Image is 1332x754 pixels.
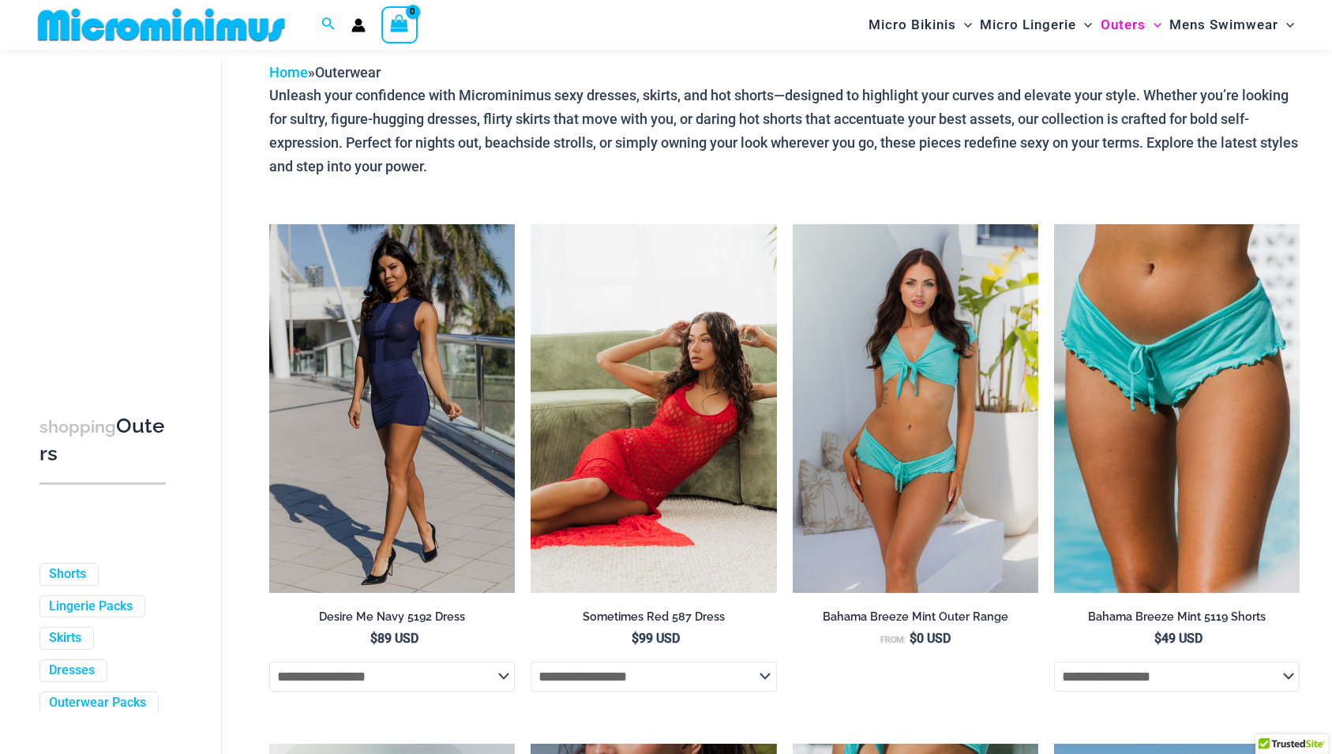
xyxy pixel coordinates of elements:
[32,7,291,43] img: MM SHOP LOGO FLAT
[632,631,680,646] bdi: 99 USD
[531,610,776,630] a: Sometimes Red 587 Dress
[1101,5,1146,45] span: Outers
[869,5,956,45] span: Micro Bikinis
[865,5,976,45] a: Micro BikinisMenu ToggleMenu Toggle
[1097,5,1165,45] a: OutersMenu ToggleMenu Toggle
[910,631,917,646] span: $
[632,631,639,646] span: $
[531,224,776,593] a: Sometimes Red 587 Dress 10Sometimes Red 587 Dress 09Sometimes Red 587 Dress 09
[1054,224,1300,593] img: Bahama Breeze Mint 5119 Shorts 01
[269,84,1300,178] p: Unleash your confidence with Microminimus sexy dresses, skirts, and hot shorts—designed to highli...
[269,610,515,625] h2: Desire Me Navy 5192 Dress
[269,64,381,81] span: »
[39,413,166,467] h3: Outers
[531,224,776,593] img: Sometimes Red 587 Dress 09
[321,15,336,35] a: Search icon link
[976,5,1096,45] a: Micro LingerieMenu ToggleMenu Toggle
[880,635,906,645] span: From:
[269,224,515,593] img: Desire Me Navy 5192 Dress 11
[269,224,515,593] a: Desire Me Navy 5192 Dress 11Desire Me Navy 5192 Dress 09Desire Me Navy 5192 Dress 09
[531,610,776,625] h2: Sometimes Red 587 Dress
[315,64,381,81] span: Outerwear
[1054,610,1300,625] h2: Bahama Breeze Mint 5119 Shorts
[381,6,418,43] a: View Shopping Cart, empty
[1169,5,1278,45] span: Mens Swimwear
[39,48,182,364] iframe: TrustedSite Certified
[269,610,515,630] a: Desire Me Navy 5192 Dress
[49,566,86,583] a: Shorts
[793,610,1038,630] a: Bahama Breeze Mint Outer Range
[1076,5,1092,45] span: Menu Toggle
[1054,224,1300,593] a: Bahama Breeze Mint 5119 Shorts 01Bahama Breeze Mint 5119 Shorts 02Bahama Breeze Mint 5119 Shorts 02
[910,631,951,646] bdi: 0 USD
[793,224,1038,593] a: Bahama Breeze Mint 9116 Crop Top 5119 Shorts 01v2Bahama Breeze Mint 9116 Crop Top 5119 Shorts 04v...
[862,2,1300,47] nav: Site Navigation
[49,695,146,711] a: Outerwear Packs
[370,631,418,646] bdi: 89 USD
[49,662,95,679] a: Dresses
[351,18,366,32] a: Account icon link
[1154,631,1161,646] span: $
[1054,610,1300,630] a: Bahama Breeze Mint 5119 Shorts
[39,417,116,437] span: shopping
[269,64,308,81] a: Home
[49,630,81,647] a: Skirts
[370,631,377,646] span: $
[1165,5,1298,45] a: Mens SwimwearMenu ToggleMenu Toggle
[1146,5,1161,45] span: Menu Toggle
[956,5,972,45] span: Menu Toggle
[980,5,1076,45] span: Micro Lingerie
[1278,5,1294,45] span: Menu Toggle
[1154,631,1203,646] bdi: 49 USD
[793,610,1038,625] h2: Bahama Breeze Mint Outer Range
[793,224,1038,593] img: Bahama Breeze Mint 9116 Crop Top 5119 Shorts 01v2
[49,598,133,615] a: Lingerie Packs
